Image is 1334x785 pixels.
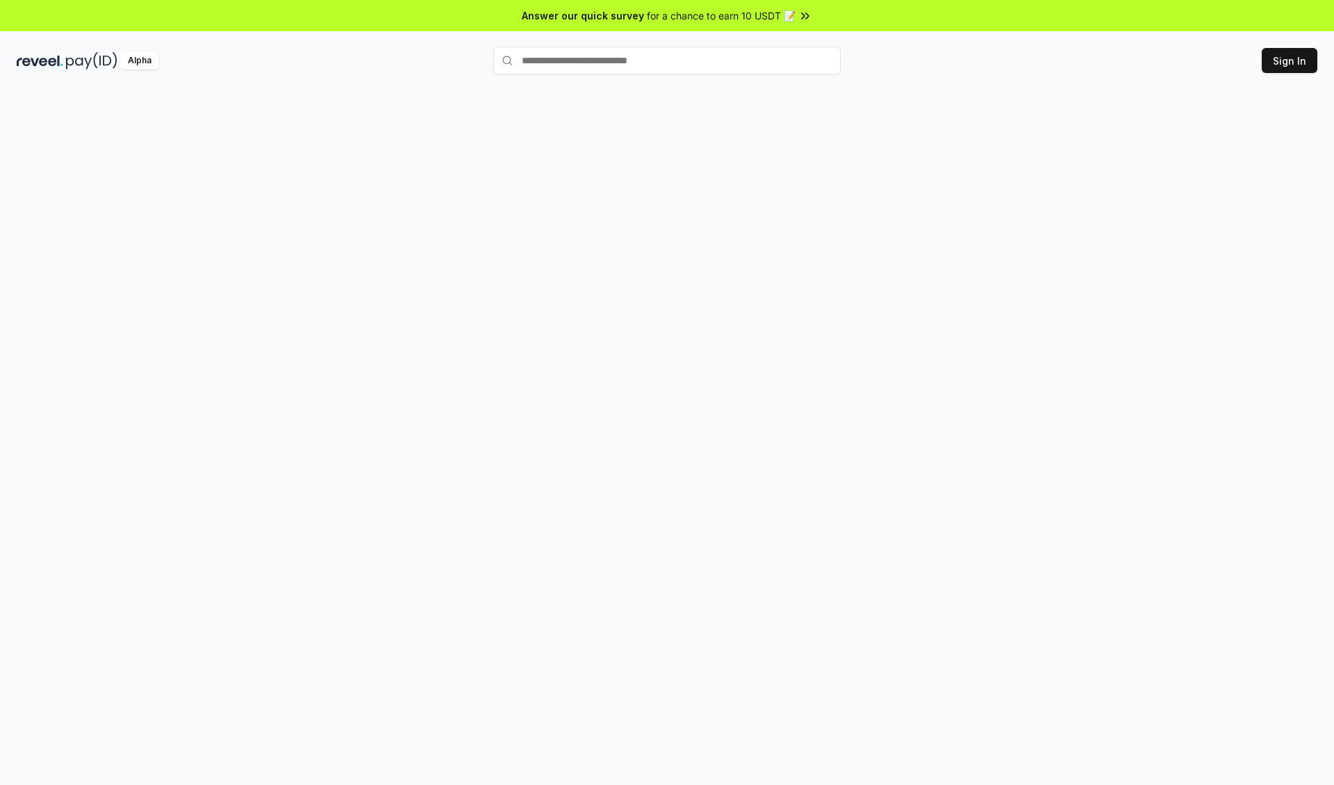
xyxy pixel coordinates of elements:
img: pay_id [66,52,117,70]
button: Sign In [1262,48,1317,73]
span: for a chance to earn 10 USDT 📝 [647,8,796,23]
img: reveel_dark [17,52,63,70]
div: Alpha [120,52,159,70]
span: Answer our quick survey [522,8,644,23]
